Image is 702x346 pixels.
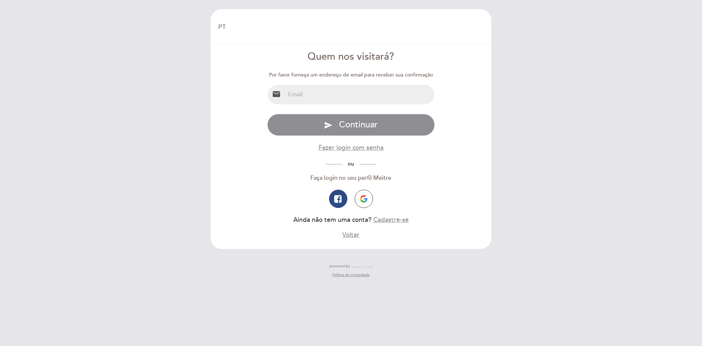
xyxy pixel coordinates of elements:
img: icon-google.png [360,195,367,202]
a: powered by [329,264,373,269]
i: email [272,90,281,98]
span: Continuar [339,119,378,130]
button: Cadastre-se [373,215,409,224]
div: Quem nos visitará? [267,50,435,64]
button: Fazer login com senha [318,143,384,152]
a: Política de privacidade [332,272,370,278]
button: send Continuar [267,114,435,136]
span: Ainda não tem uma conta? [293,216,371,224]
span: ou [342,161,359,167]
span: powered by [329,264,350,269]
button: Voltar [342,230,359,239]
img: MEITRE [352,264,373,268]
input: Email [285,85,435,104]
div: Por favor forneça um endereço de email para receber sua confirmação [267,71,435,79]
i: send [324,121,333,130]
div: Faça login no seu perfil Meitre [267,174,435,182]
